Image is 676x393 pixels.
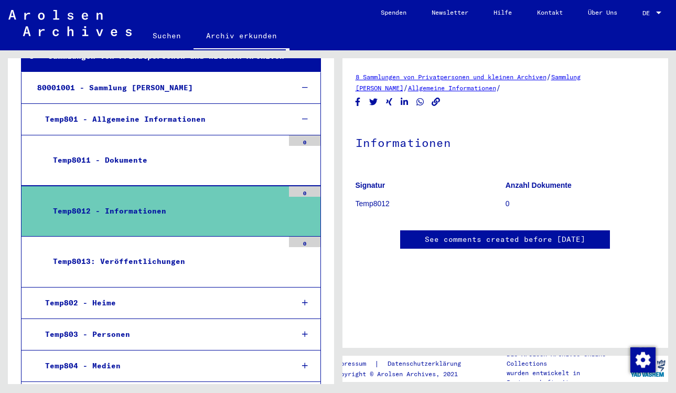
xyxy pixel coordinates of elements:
[140,23,194,48] a: Suchen
[37,324,285,345] div: Temp803 - Personen
[431,95,442,109] button: Copy link
[356,73,546,81] a: 8 Sammlungen von Privatpersonen und kleinen Archiven
[333,369,474,379] p: Copyright © Arolsen Archives, 2021
[425,234,585,245] a: See comments created before [DATE]
[356,181,385,189] b: Signatur
[642,9,654,17] span: DE
[379,358,474,369] a: Datenschutzerklärung
[507,349,627,368] p: Die Arolsen Archives Online-Collections
[45,150,284,171] div: Temp8011 - Dokumente
[399,95,410,109] button: Share on LinkedIn
[37,109,285,130] div: Temp801 - Allgemeine Informationen
[356,119,656,165] h1: Informationen
[289,237,320,247] div: 0
[384,95,395,109] button: Share on Xing
[506,198,655,209] p: 0
[630,347,656,373] img: Zustimmung ändern
[403,83,408,92] span: /
[194,23,289,50] a: Archiv erkunden
[333,358,374,369] a: Impressum
[45,251,284,272] div: Temp8013: Veröffentlichungen
[352,95,363,109] button: Share on Facebook
[37,293,285,313] div: Temp802 - Heime
[8,10,132,36] img: Arolsen_neg.svg
[356,198,505,209] p: Temp8012
[368,95,379,109] button: Share on Twitter
[415,95,426,109] button: Share on WhatsApp
[507,368,627,387] p: wurden entwickelt in Partnerschaft mit
[45,201,284,221] div: Temp8012 - Informationen
[289,135,320,146] div: 0
[29,78,285,98] div: 80001001 - Sammlung [PERSON_NAME]
[408,84,496,92] a: Allgemeine Informationen
[546,72,551,81] span: /
[506,181,572,189] b: Anzahl Dokumente
[37,356,285,376] div: Temp804 - Medien
[289,186,320,197] div: 0
[333,358,474,369] div: |
[496,83,501,92] span: /
[628,355,668,381] img: yv_logo.png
